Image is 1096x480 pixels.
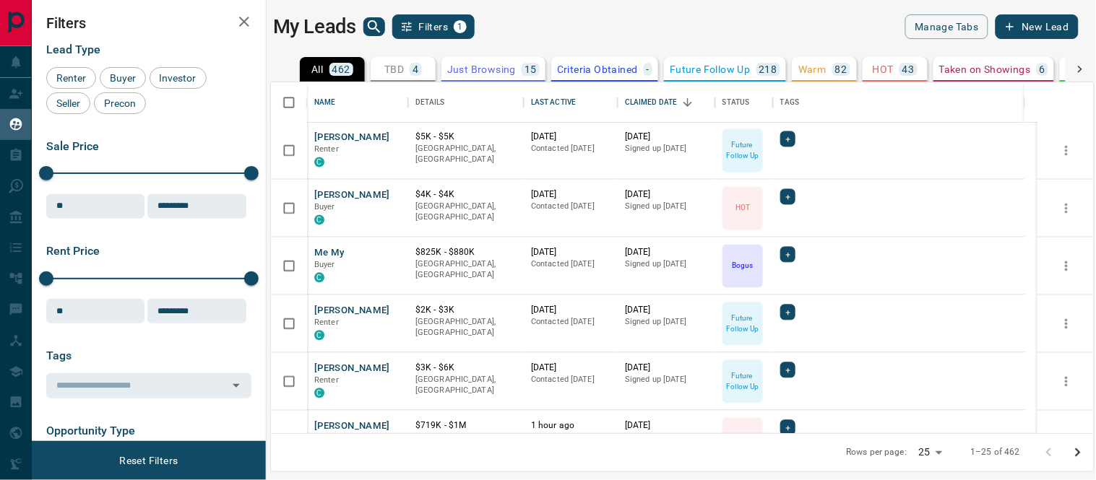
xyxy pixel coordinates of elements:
button: Me My [314,247,345,261]
button: Open [226,375,246,396]
span: + [785,248,790,262]
button: Sort [678,92,698,113]
p: [DATE] [625,247,708,259]
span: + [785,305,790,320]
button: [PERSON_NAME] [314,420,390,434]
button: more [1056,140,1077,162]
p: - [647,64,650,74]
p: Contacted [DATE] [531,201,610,213]
div: Claimed Date [618,82,715,123]
span: Sale Price [46,139,99,153]
div: + [780,362,795,378]
p: $2K - $3K [415,305,517,317]
p: Signed up [DATE] [625,144,708,155]
p: Signed up [DATE] [625,201,708,213]
span: Rent Price [46,244,100,258]
p: Taken on Showings [939,64,1031,74]
div: Details [415,82,445,123]
p: $825K - $880K [415,247,517,259]
div: Last Active [524,82,618,123]
button: [PERSON_NAME] [314,305,390,318]
button: Filters1 [392,14,475,39]
span: + [785,421,790,435]
div: 25 [912,442,947,463]
span: 1 [455,22,465,32]
p: [DATE] [625,420,708,432]
p: 218 [759,64,777,74]
button: more [1056,371,1077,393]
h2: Filters [46,14,251,32]
p: $5K - $5K [415,131,517,144]
p: [DATE] [625,189,708,201]
div: Tags [780,82,800,123]
div: condos.ca [314,157,324,167]
p: $3K - $6K [415,362,517,375]
span: + [785,132,790,147]
span: Precon [99,97,141,109]
div: condos.ca [314,215,324,225]
button: more [1056,256,1077,277]
button: New Lead [996,14,1079,39]
span: Lead Type [46,43,100,56]
div: + [780,247,795,263]
p: Signed up [DATE] [625,375,708,386]
p: 1 hour ago [531,420,610,432]
p: Contacted [DATE] [531,317,610,328]
p: Rows per page: [847,446,907,458]
p: HOT [873,64,894,74]
button: Reset Filters [110,448,187,473]
span: Buyer [314,261,335,270]
button: more [1056,429,1077,450]
p: [GEOGRAPHIC_DATA], [GEOGRAPHIC_DATA] [415,375,517,397]
h1: My Leads [273,15,356,38]
div: Details [408,82,524,123]
span: Renter [51,72,91,84]
span: + [785,190,790,204]
div: Status [715,82,773,123]
p: Signed up [DATE] [625,432,708,444]
p: 43 [902,64,915,74]
p: TBD [384,64,404,74]
p: North York, West End, York-Crosstown, Toronto [415,432,517,455]
span: Renter [314,376,339,385]
p: [DATE] [531,131,610,144]
p: [GEOGRAPHIC_DATA], [GEOGRAPHIC_DATA] [415,259,517,282]
div: condos.ca [314,388,324,398]
p: 462 [332,64,350,74]
p: Future Follow Up [724,140,761,162]
p: 82 [835,64,847,74]
div: Investor [150,67,207,89]
p: [GEOGRAPHIC_DATA], [GEOGRAPHIC_DATA] [415,317,517,339]
p: [DATE] [625,305,708,317]
p: [GEOGRAPHIC_DATA], [GEOGRAPHIC_DATA] [415,144,517,166]
p: 1–25 of 462 [971,446,1020,458]
span: Renter [314,145,339,154]
p: [GEOGRAPHIC_DATA], [GEOGRAPHIC_DATA] [415,201,517,224]
div: Seller [46,92,90,114]
span: Buyer [105,72,141,84]
button: Manage Tabs [905,14,988,39]
p: [DATE] [625,362,708,375]
div: + [780,305,795,320]
span: Renter [314,318,339,328]
div: Buyer [100,67,146,89]
p: 15 [525,64,537,74]
span: + [785,363,790,378]
p: [DATE] [531,362,610,375]
button: [PERSON_NAME] [314,362,390,376]
p: Contacted [DATE] [531,375,610,386]
div: + [780,131,795,147]
p: Just Browsing [447,64,516,74]
button: [PERSON_NAME] [314,189,390,203]
p: Signed up [DATE] [625,317,708,328]
p: [DATE] [531,305,610,317]
p: Criteria Obtained [557,64,638,74]
span: Seller [51,97,85,109]
button: more [1056,198,1077,219]
span: Tags [46,349,72,362]
button: Go to next page [1063,438,1092,467]
button: more [1056,313,1077,335]
p: $4K - $4K [415,189,517,201]
div: Claimed Date [625,82,678,123]
span: Opportunity Type [46,424,135,437]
